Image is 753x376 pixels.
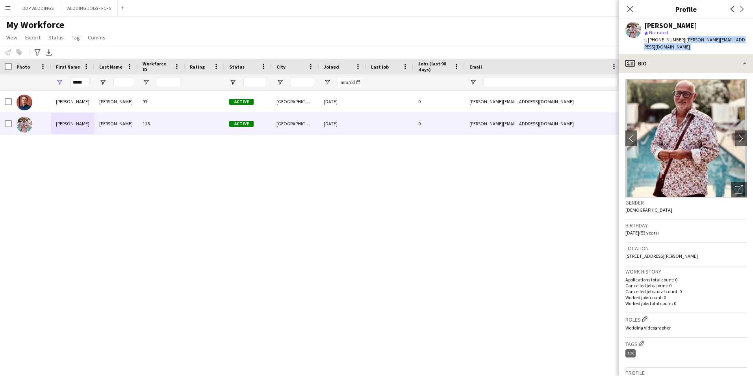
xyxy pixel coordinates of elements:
span: [STREET_ADDRESS][PERSON_NAME] [625,253,698,259]
div: [PERSON_NAME] [95,91,138,112]
div: 118 [138,113,185,134]
span: Email [469,64,482,70]
div: [PERSON_NAME] [644,22,697,29]
input: Status Filter Input [243,78,267,87]
a: Comms [85,32,109,43]
p: Worked jobs count: 0 [625,294,747,300]
input: Workforce ID Filter Input [157,78,180,87]
button: Open Filter Menu [276,79,284,86]
span: Active [229,99,254,105]
div: [PERSON_NAME] [95,113,138,134]
div: 93 [138,91,185,112]
span: Export [25,34,41,41]
span: t. [PHONE_NUMBER] [644,37,685,43]
span: [DEMOGRAPHIC_DATA] [625,207,672,213]
a: Tag [69,32,83,43]
button: WEDDING JOBS - FCFS [60,0,118,16]
p: Applications total count: 0 [625,277,747,283]
button: Open Filter Menu [143,79,150,86]
a: Status [45,32,67,43]
div: Bio [619,54,753,73]
input: Joined Filter Input [338,78,362,87]
span: Active [229,121,254,127]
p: Cancelled jobs count: 0 [625,283,747,289]
button: Open Filter Menu [99,79,106,86]
span: Not rated [649,30,668,35]
span: [DATE] (53 years) [625,230,659,236]
span: View [6,34,17,41]
span: Last Name [99,64,122,70]
span: City [276,64,286,70]
input: City Filter Input [291,78,314,87]
span: Joined [324,64,339,70]
div: 0 [414,113,465,134]
button: Open Filter Menu [324,79,331,86]
app-action-btn: Advanced filters [33,48,42,57]
span: First Name [56,64,80,70]
h3: Work history [625,268,747,275]
a: Export [22,32,44,43]
span: Photo [17,64,30,70]
div: 0 [414,91,465,112]
button: BDP WEDDINGS [16,0,60,16]
input: Last Name Filter Input [113,78,133,87]
p: Cancelled jobs total count: 0 [625,289,747,294]
button: Open Filter Menu [229,79,236,86]
span: Wedding Videographer [625,325,671,331]
span: Workforce ID [143,61,171,73]
span: Status [229,64,245,70]
h3: Tags [625,339,747,348]
span: Tag [72,34,80,41]
img: Crew avatar or photo [625,79,747,197]
div: [DATE] [319,91,366,112]
div: Open photos pop-in [731,182,747,197]
img: Scott Howard [17,95,32,110]
input: First Name Filter Input [70,78,90,87]
img: scott mackenzie [17,117,32,132]
span: My Workforce [6,19,64,31]
h3: Gender [625,199,747,206]
h3: Birthday [625,222,747,229]
span: Last job [371,64,389,70]
input: Email Filter Input [484,78,618,87]
h3: Profile [619,4,753,14]
span: Jobs (last 90 days) [418,61,451,73]
div: [GEOGRAPHIC_DATA] [272,91,319,112]
div: [DATE] [319,113,366,134]
p: Worked jobs total count: 0 [625,300,747,306]
a: View [3,32,20,43]
div: 1 [625,349,636,357]
div: [PERSON_NAME][EMAIL_ADDRESS][DOMAIN_NAME] [465,91,622,112]
div: [PERSON_NAME][EMAIL_ADDRESS][DOMAIN_NAME] [465,113,622,134]
div: [GEOGRAPHIC_DATA] [272,113,319,134]
div: [PERSON_NAME] [51,113,95,134]
span: Comms [88,34,106,41]
button: Open Filter Menu [56,79,63,86]
button: Open Filter Menu [469,79,477,86]
h3: Location [625,245,747,252]
div: [PERSON_NAME] [51,91,95,112]
span: Status [48,34,64,41]
span: | [PERSON_NAME][EMAIL_ADDRESS][DOMAIN_NAME] [644,37,745,50]
h3: Roles [625,315,747,323]
app-action-btn: Export XLSX [44,48,54,57]
span: Rating [190,64,205,70]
